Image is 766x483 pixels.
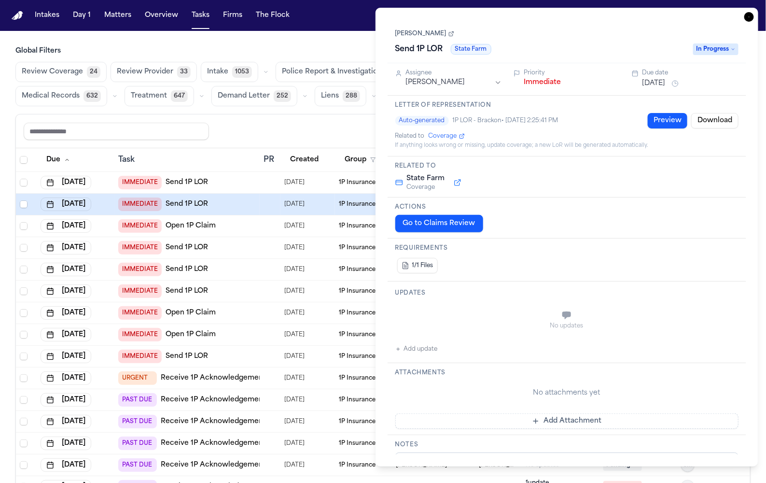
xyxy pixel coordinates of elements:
button: Add Attachment [395,413,739,429]
button: Snooze task [669,78,681,89]
button: Intake1053 [201,62,258,82]
span: Review Provider [117,67,173,77]
button: Liens288 [315,86,366,106]
button: Open coverage [429,132,465,140]
button: [DATE] [642,79,666,88]
button: Review Provider33 [111,62,197,82]
h1: Send 1P LOR [391,42,447,57]
span: Coverage [407,184,445,191]
span: Liens [321,91,339,101]
button: Medical Records632 [15,86,107,106]
a: [PERSON_NAME] [395,30,454,38]
span: Auto‑generated [395,116,449,126]
h3: Actions [395,203,739,211]
button: The Flock [252,7,293,24]
button: Open preview [648,113,687,128]
h3: Attachments [395,369,739,377]
button: Go to Claims Review [395,215,483,232]
span: Police Report & Investigation [282,67,382,77]
button: Intakes [31,7,63,24]
button: Immediate [524,78,561,87]
span: State Farm [407,174,445,184]
div: Priority [524,69,620,77]
button: Overview [141,7,182,24]
span: Related to [395,132,425,140]
span: Medical Records [22,91,80,101]
div: Assignee [406,69,502,77]
span: 632 [84,90,101,102]
button: Add update [395,343,438,355]
img: Finch Logo [12,11,23,20]
span: 647 [171,90,188,102]
span: Treatment [131,91,167,101]
h3: Global Filters [15,46,751,56]
button: Police Report & Investigation370 [276,62,409,82]
h3: Notes [395,441,739,449]
button: 1/1 Files [397,258,438,273]
span: 288 [343,90,360,102]
button: Matters [100,7,135,24]
button: Firms [219,7,246,24]
button: Demand Letter252 [211,86,297,106]
a: Home [12,11,23,20]
button: Tasks [188,7,213,24]
h3: Requirements [395,244,739,252]
span: In Progress [693,43,738,55]
span: 33 [177,66,191,78]
button: Day 1 [69,7,95,24]
div: If anything looks wrong or missing, update coverage; a new LoR will be generated automatically. [395,142,739,150]
div: No updates [395,322,739,330]
span: Review Coverage [22,67,83,77]
h3: Related to [395,162,739,170]
button: Treatment647 [125,86,194,106]
h3: Letter of Representation [395,101,739,109]
span: State Farm [451,44,491,55]
span: Intake [207,67,228,77]
div: Due date [642,69,738,77]
span: Coverage [429,132,457,140]
button: Review Coverage24 [15,62,107,82]
span: 24 [87,66,100,78]
span: 1/1 Files [412,262,433,270]
span: 252 [274,90,291,102]
div: No attachments yet [395,388,739,398]
h3: Updates [395,289,739,297]
span: 1053 [232,66,252,78]
span: Demand Letter [218,91,270,101]
button: Download [691,113,738,128]
span: 1P LOR - Brackon • [DATE] 2:25:41 PM [453,117,558,125]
